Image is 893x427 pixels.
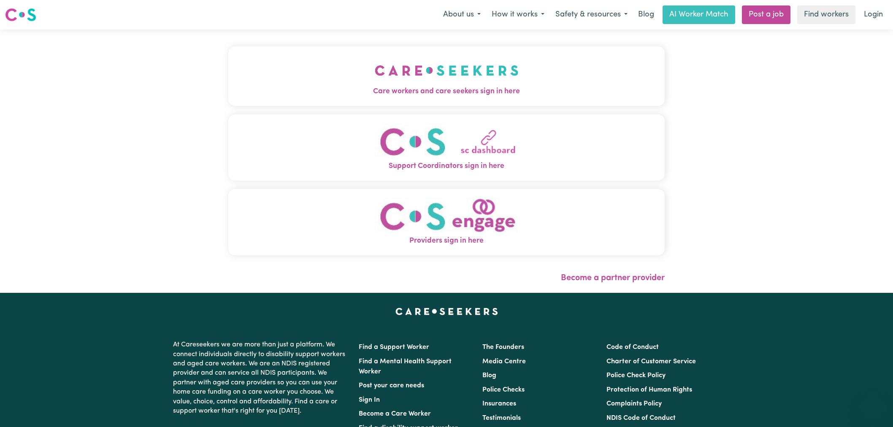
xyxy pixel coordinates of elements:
[228,161,665,172] span: Support Coordinators sign in here
[561,274,665,282] a: Become a partner provider
[359,382,424,389] a: Post your care needs
[228,235,665,246] span: Providers sign in here
[173,337,349,419] p: At Careseekers we are more than just a platform. We connect individuals directly to disability su...
[482,386,525,393] a: Police Checks
[228,189,665,255] button: Providers sign in here
[663,5,735,24] a: AI Worker Match
[359,411,431,417] a: Become a Care Worker
[482,344,524,351] a: The Founders
[5,5,36,24] a: Careseekers logo
[228,86,665,97] span: Care workers and care seekers sign in here
[633,5,659,24] a: Blog
[606,415,676,422] a: NDIS Code of Conduct
[859,5,888,24] a: Login
[797,5,855,24] a: Find workers
[482,415,521,422] a: Testimonials
[228,46,665,105] button: Care workers and care seekers sign in here
[859,393,886,420] iframe: Button to launch messaging window
[482,358,526,365] a: Media Centre
[482,400,516,407] a: Insurances
[482,372,496,379] a: Blog
[606,400,662,407] a: Complaints Policy
[606,358,696,365] a: Charter of Customer Service
[486,6,550,24] button: How it works
[606,372,666,379] a: Police Check Policy
[742,5,790,24] a: Post a job
[359,344,429,351] a: Find a Support Worker
[438,6,486,24] button: About us
[228,114,665,180] button: Support Coordinators sign in here
[606,386,692,393] a: Protection of Human Rights
[550,6,633,24] button: Safety & resources
[606,344,659,351] a: Code of Conduct
[5,7,36,22] img: Careseekers logo
[359,358,452,375] a: Find a Mental Health Support Worker
[359,397,380,403] a: Sign In
[395,308,498,315] a: Careseekers home page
